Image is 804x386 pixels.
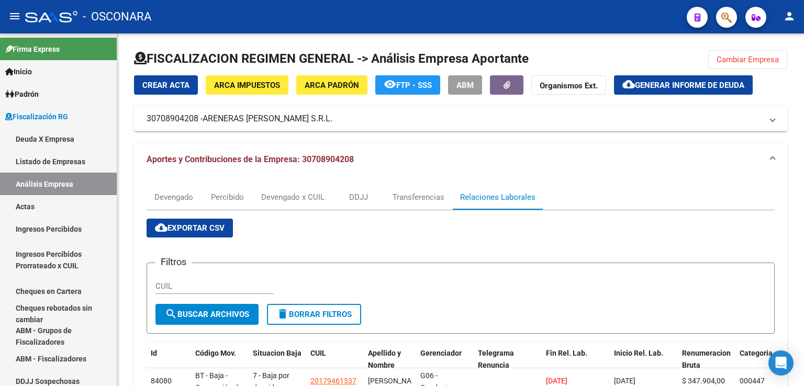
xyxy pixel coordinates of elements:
span: Borrar Filtros [276,310,352,319]
span: Cambiar Empresa [717,55,779,64]
span: 20179461537 [310,377,356,385]
h3: Filtros [155,255,192,269]
div: Transferencias [393,191,444,203]
span: Padrón [5,88,39,100]
span: Situacion Baja [253,349,301,357]
span: Gerenciador [420,349,462,357]
span: - OSCONARA [83,5,151,28]
button: ARCA Padrón [296,75,367,95]
mat-panel-title: 30708904208 - [147,113,762,124]
div: Open Intercom Messenger [768,350,794,376]
span: 000447 [740,377,765,385]
span: Generar informe de deuda [635,81,744,90]
span: Firma Express [5,43,60,55]
span: [DATE] [546,377,567,385]
div: Devengado [154,191,193,203]
mat-icon: person [783,10,796,22]
span: [DATE] [614,377,635,385]
span: ARCA Impuestos [214,81,280,90]
span: Fin Rel. Lab. [546,349,587,357]
h1: FISCALIZACION REGIMEN GENERAL -> Análisis Empresa Aportante [134,50,529,67]
button: Organismos Ext. [531,75,606,95]
mat-icon: remove_red_eye [384,78,396,90]
button: Exportar CSV [147,219,233,237]
button: ABM [448,75,482,95]
mat-icon: search [165,308,177,320]
button: Generar informe de deuda [614,75,753,95]
span: Categoria [740,349,773,357]
span: ARENERAS [PERSON_NAME] S.R.L. [203,113,332,124]
span: Exportar CSV [155,223,225,233]
button: Crear Acta [134,75,198,95]
span: 84080 [151,377,172,385]
span: Crear Acta [142,81,189,90]
mat-icon: delete [276,308,289,320]
span: Inicio [5,66,32,77]
span: CUIL [310,349,326,357]
button: ARCA Impuestos [206,75,288,95]
div: Percibido [211,191,244,203]
div: Relaciones Laborales [460,191,535,203]
button: Cambiar Empresa [708,50,787,69]
span: ABM [456,81,474,90]
mat-expansion-panel-header: Aportes y Contribuciones de la Empresa: 30708904208 [134,143,787,176]
mat-icon: cloud_download [155,221,167,234]
span: ARCA Padrón [305,81,359,90]
div: DDJJ [349,191,368,203]
mat-expansion-panel-header: 30708904208 -ARENERAS [PERSON_NAME] S.R.L. [134,106,787,131]
strong: Organismos Ext. [540,81,598,90]
span: PUENTES DIEGO [368,377,424,385]
span: FTP - SSS [396,81,432,90]
button: FTP - SSS [375,75,440,95]
span: Renumeracion Bruta [682,349,731,369]
mat-icon: cloud_download [622,78,635,90]
div: Devengado x CUIL [261,191,325,203]
span: Fiscalización RG [5,111,68,122]
mat-icon: menu [8,10,21,22]
button: Buscar Archivos [155,304,259,325]
span: Buscar Archivos [165,310,249,319]
span: $ 347.904,00 [682,377,725,385]
span: Código Mov. [195,349,236,357]
span: Inicio Rel. Lab. [614,349,663,357]
span: Telegrama Renuncia [478,349,514,369]
span: Apellido y Nombre [368,349,401,369]
button: Borrar Filtros [267,304,361,325]
span: Id [151,349,157,357]
span: Aportes y Contribuciones de la Empresa: 30708904208 [147,154,354,164]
